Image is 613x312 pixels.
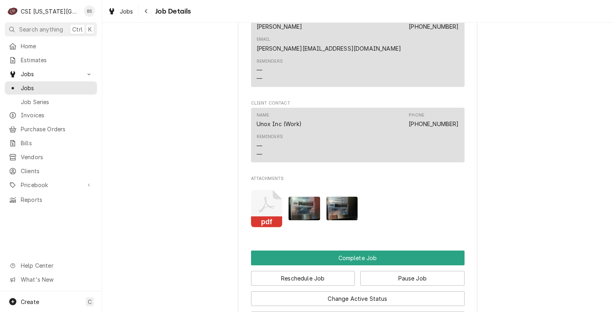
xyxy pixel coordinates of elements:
[251,176,465,233] div: Attachments
[21,7,79,16] div: CSI [US_STATE][GEOGRAPHIC_DATA]
[409,120,459,127] a: [PHONE_NUMBER]
[5,67,97,81] a: Go to Jobs
[257,36,401,52] div: Email
[5,39,97,53] a: Home
[88,298,92,306] span: C
[5,150,97,164] a: Vendors
[5,193,97,206] a: Reports
[5,273,97,286] a: Go to What's New
[21,139,93,147] span: Bills
[251,251,465,265] div: Button Group Row
[21,181,81,189] span: Pricebook
[409,112,459,128] div: Phone
[21,261,92,270] span: Help Center
[257,150,262,158] div: —
[251,108,465,166] div: Client Contact List
[5,81,97,95] a: Jobs
[72,25,83,34] span: Ctrl
[105,5,136,18] a: Jobs
[153,6,191,17] span: Job Details
[251,291,465,306] button: Change Active Status
[257,45,401,52] a: [PERSON_NAME][EMAIL_ADDRESS][DOMAIN_NAME]
[251,108,465,162] div: Contact
[7,6,18,17] div: C
[257,134,283,158] div: Reminders
[257,120,302,128] div: Unox Inc (Work)
[84,6,95,17] div: Brent Seaba's Avatar
[5,109,97,122] a: Invoices
[21,84,93,92] span: Jobs
[88,25,92,34] span: K
[251,190,283,228] button: pdf
[120,7,133,16] span: Jobs
[21,56,93,64] span: Estimates
[5,122,97,136] a: Purchase Orders
[5,178,97,192] a: Go to Pricebook
[21,125,93,133] span: Purchase Orders
[5,136,97,150] a: Bills
[326,197,358,220] img: gvlEgqieRGK1NAPsDm1t
[21,275,92,284] span: What's New
[251,184,465,234] span: Attachments
[251,10,465,87] div: Contact
[5,259,97,272] a: Go to Help Center
[289,197,320,220] img: A3P3xwXCQ22iSj1hamNi
[5,95,97,109] a: Job Series
[257,15,303,31] div: Name
[257,66,262,74] div: —
[21,98,93,106] span: Job Series
[5,22,97,36] button: Search anythingCtrlK
[251,265,465,286] div: Button Group Row
[21,153,93,161] span: Vendors
[251,271,355,286] button: Reschedule Job
[409,112,424,118] div: Phone
[251,3,465,90] div: Location Contact
[251,251,465,265] button: Complete Job
[257,142,262,150] div: —
[84,6,95,17] div: BS
[257,36,271,43] div: Email
[7,6,18,17] div: CSI Kansas City's Avatar
[257,58,283,65] div: Reminders
[19,25,63,34] span: Search anything
[21,70,81,78] span: Jobs
[251,286,465,306] div: Button Group Row
[409,15,459,31] div: Phone
[21,167,93,175] span: Clients
[5,164,97,178] a: Clients
[21,195,93,204] span: Reports
[360,271,465,286] button: Pause Job
[21,111,93,119] span: Invoices
[257,22,303,31] div: [PERSON_NAME]
[257,112,302,128] div: Name
[257,112,269,118] div: Name
[251,100,465,166] div: Client Contact
[251,100,465,107] span: Client Contact
[257,134,283,140] div: Reminders
[251,176,465,182] span: Attachments
[21,42,93,50] span: Home
[257,58,283,83] div: Reminders
[251,10,465,90] div: Location Contact List
[140,5,153,18] button: Navigate back
[21,298,39,305] span: Create
[5,53,97,67] a: Estimates
[409,23,459,30] a: [PHONE_NUMBER]
[257,74,262,83] div: —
